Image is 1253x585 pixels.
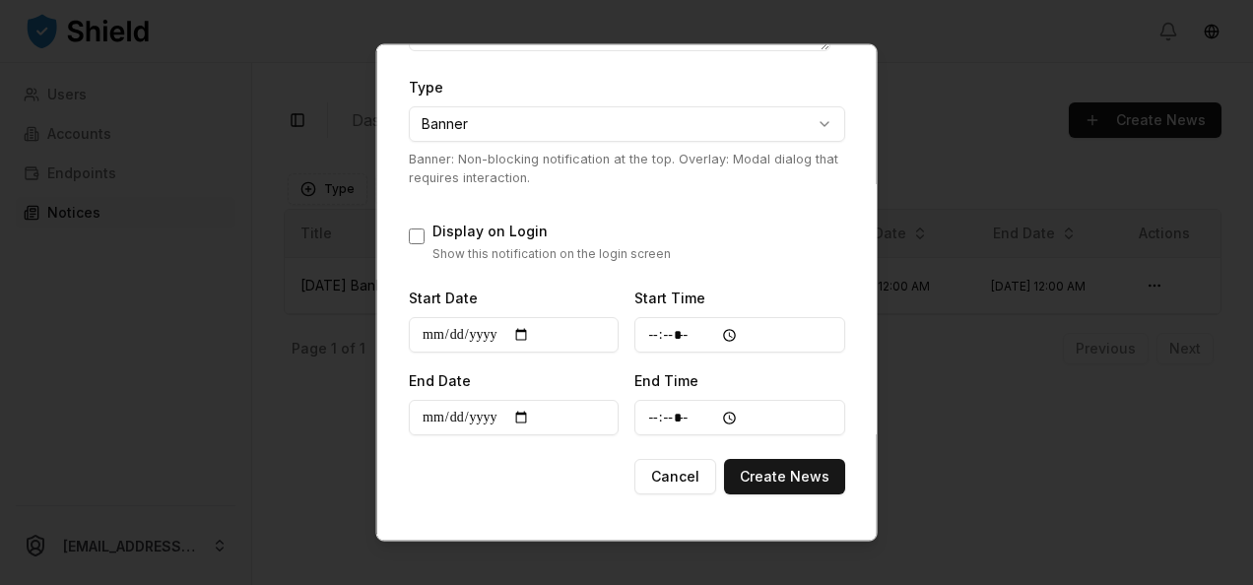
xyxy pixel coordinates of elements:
[432,223,548,239] label: Display on Login
[409,290,478,306] label: Start Date
[409,79,443,96] label: Type
[723,459,844,494] button: Create News
[633,459,715,494] button: Cancel
[409,150,845,187] p: Banner: Non-blocking notification at the top. Overlay: Modal dialog that requires interaction.
[634,372,698,389] label: End Time
[634,290,705,306] label: Start Time
[432,246,671,262] p: Show this notification on the login screen
[409,372,471,389] label: End Date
